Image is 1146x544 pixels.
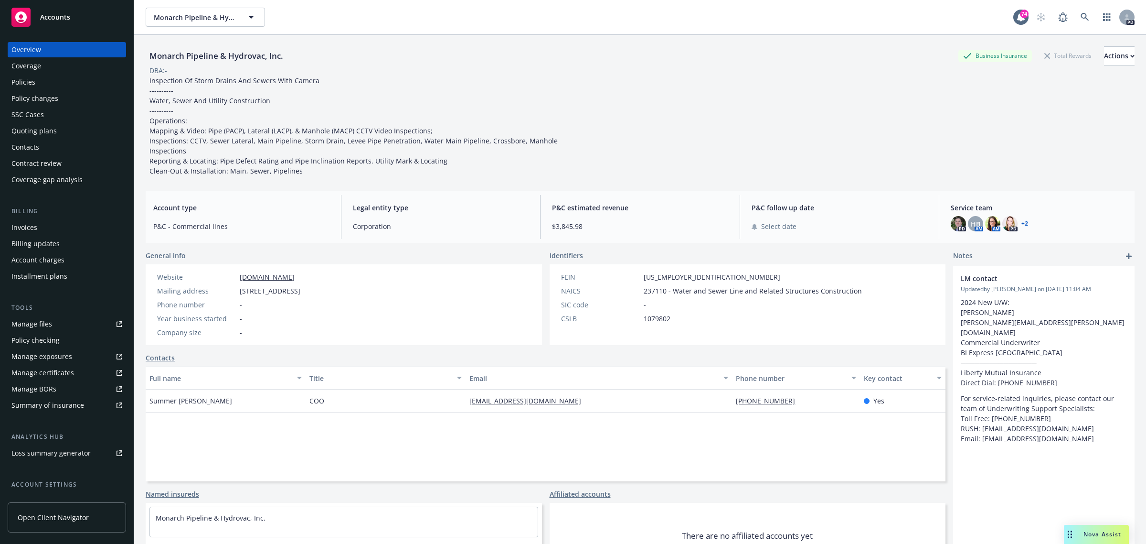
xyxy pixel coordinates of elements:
a: Contract review [8,156,126,171]
a: [EMAIL_ADDRESS][DOMAIN_NAME] [469,396,589,405]
span: 1079802 [644,314,670,324]
button: Monarch Pipeline & Hydrovac, Inc. [146,8,265,27]
img: photo [985,216,1000,231]
span: [STREET_ADDRESS] [240,286,300,296]
a: Manage files [8,316,126,332]
div: Manage BORs [11,381,56,397]
button: Key contact [860,367,945,390]
a: Switch app [1097,8,1116,27]
span: Account type [153,203,329,213]
span: - [240,300,242,310]
div: Coverage gap analysis [11,172,83,187]
div: Installment plans [11,269,67,284]
div: Mailing address [157,286,236,296]
div: Policy changes [11,91,58,106]
a: Report a Bug [1053,8,1072,27]
img: photo [951,216,966,231]
a: Policies [8,75,126,90]
div: Service team [11,493,53,509]
div: Phone number [157,300,236,310]
span: P&C follow up date [752,203,928,213]
div: Contacts [11,140,39,155]
span: Identifiers [550,250,583,261]
button: Title [306,367,466,390]
a: Manage BORs [8,381,126,397]
div: Loss summary generator [11,446,91,461]
div: Website [157,272,236,282]
a: Billing updates [8,236,126,251]
span: Select date [761,221,796,231]
button: Full name [146,367,306,390]
span: - [644,300,646,310]
a: Affiliated accounts [550,489,611,499]
div: Billing [8,207,126,216]
button: Nova Assist [1064,525,1129,544]
span: HB [971,219,980,229]
div: DBA: - [149,65,167,76]
p: For service-related inquiries, please contact our team of Underwriting Support Specialists: Toll ... [961,393,1127,444]
div: Company size [157,327,236,337]
span: P&C estimated revenue [552,203,728,213]
div: Coverage [11,58,41,74]
a: Account charges [8,252,126,268]
span: [US_EMPLOYER_IDENTIFICATION_NUMBER] [644,272,780,282]
div: Manage files [11,316,52,332]
button: Actions [1104,46,1135,65]
a: add [1123,250,1135,262]
span: There are no affiliated accounts yet [682,530,813,542]
div: Actions [1104,47,1135,65]
span: Service team [951,203,1127,213]
span: - [240,327,242,337]
span: Inspection Of Storm Drains And Sewers With Camera ---------- Water, Sewer And Utility Constructio... [149,76,560,175]
span: Yes [873,396,884,406]
span: COO [309,396,324,406]
div: Analytics hub [8,432,126,442]
a: Policy changes [8,91,126,106]
a: Accounts [8,4,126,31]
button: Email [466,367,732,390]
div: Contract review [11,156,62,171]
a: Start snowing [1031,8,1050,27]
span: 237110 - Water and Sewer Line and Related Structures Construction [644,286,862,296]
img: photo [1002,216,1018,231]
a: Coverage [8,58,126,74]
span: Open Client Navigator [18,512,89,522]
span: Manage exposures [8,349,126,364]
a: Manage certificates [8,365,126,381]
div: Title [309,373,451,383]
a: Installment plans [8,269,126,284]
div: Year business started [157,314,236,324]
span: Summer [PERSON_NAME] [149,396,232,406]
div: Summary of insurance [11,398,84,413]
span: P&C - Commercial lines [153,221,329,231]
span: Notes [953,250,973,262]
a: Coverage gap analysis [8,172,126,187]
div: Phone number [736,373,846,383]
div: SSC Cases [11,107,44,122]
span: $3,845.98 [552,221,728,231]
a: SSC Cases [8,107,126,122]
a: Search [1075,8,1094,27]
a: Quoting plans [8,123,126,139]
div: Account charges [11,252,64,268]
div: Tools [8,303,126,313]
div: FEIN [561,272,640,282]
a: Service team [8,493,126,509]
span: Legal entity type [353,203,529,213]
a: Contacts [146,353,175,363]
span: Updated by [PERSON_NAME] on [DATE] 11:04 AM [961,285,1127,294]
a: Named insureds [146,489,199,499]
a: Summary of insurance [8,398,126,413]
span: Corporation [353,221,529,231]
div: Billing updates [11,236,60,251]
div: Email [469,373,718,383]
div: SIC code [561,300,640,310]
div: Monarch Pipeline & Hydrovac, Inc. [146,50,287,62]
span: LM contact [961,273,1102,283]
a: Policy checking [8,333,126,348]
div: Overview [11,42,41,57]
span: Nova Assist [1083,530,1121,538]
div: Key contact [864,373,931,383]
button: Phone number [732,367,860,390]
a: [PHONE_NUMBER] [736,396,803,405]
